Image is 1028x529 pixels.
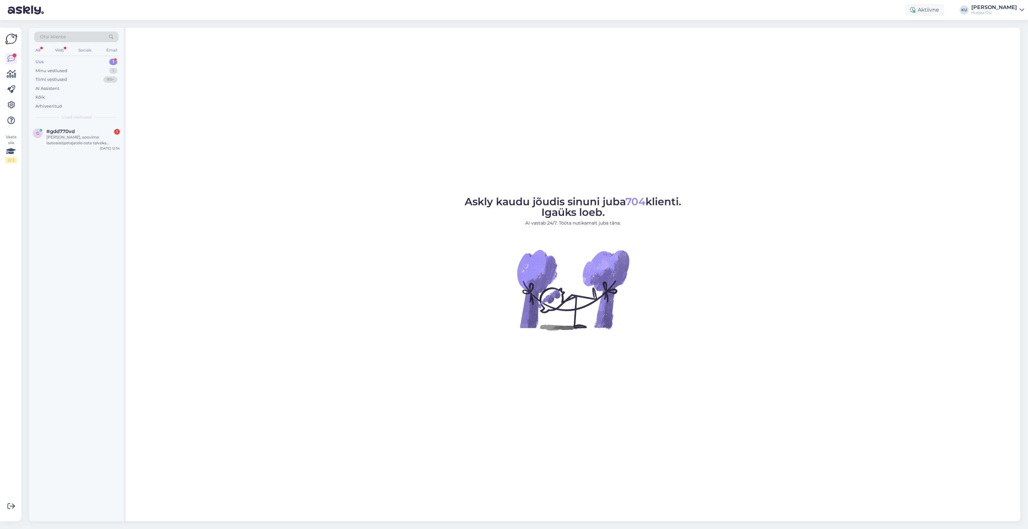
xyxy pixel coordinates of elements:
[971,5,1024,15] a: [PERSON_NAME]Huppa OÜ
[46,134,120,146] div: [PERSON_NAME], soovime lasteaiaõpetajatele osta talveks tööjoped. Kas on võimalus et saame mõned ...
[103,76,117,83] div: 99+
[34,46,42,54] div: All
[100,146,120,151] div: [DATE] 12:34
[54,46,65,54] div: Web
[109,59,117,65] div: 1
[105,46,119,54] div: Email
[35,59,44,65] div: Uus
[35,85,59,92] div: AI Assistent
[46,129,75,134] span: #gdd770vd
[971,10,1017,15] div: Huppa OÜ
[626,195,645,208] span: 704
[109,68,117,74] div: 1
[35,76,67,83] div: Tiimi vestlused
[40,34,66,40] span: Otsi kliente
[5,134,17,163] div: Vaata siia
[971,5,1017,10] div: [PERSON_NAME]
[960,5,969,14] div: KU
[114,129,120,135] div: 1
[5,33,17,45] img: Askly Logo
[5,157,17,163] div: 2 / 3
[62,114,92,120] span: Uued vestlused
[465,195,681,218] span: Askly kaudu jõudis sinuni juba klienti. Igaüks loeb.
[77,46,93,54] div: Socials
[35,68,67,74] div: Minu vestlused
[36,131,39,136] span: g
[515,232,631,348] img: No Chat active
[35,103,62,110] div: Arhiveeritud
[35,94,45,101] div: Kõik
[465,220,681,226] p: AI vastab 24/7. Tööta nutikamalt juba täna.
[905,4,944,16] div: Aktiivne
